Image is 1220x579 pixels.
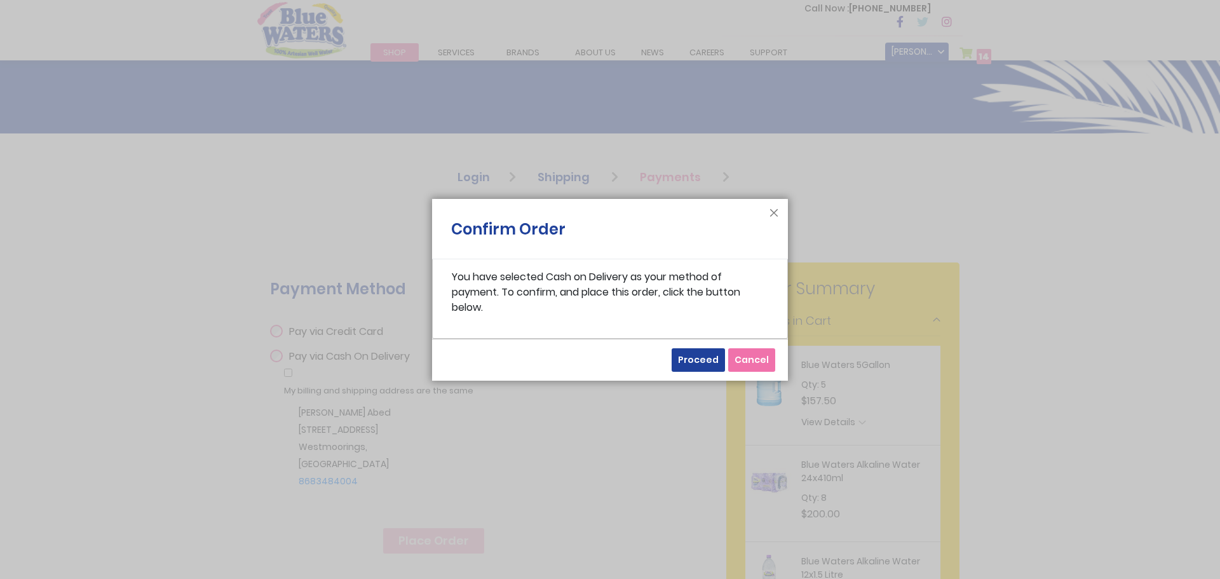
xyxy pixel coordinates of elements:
[678,353,719,366] span: Proceed
[451,218,566,247] h1: Confirm Order
[735,353,769,366] span: Cancel
[672,348,725,372] button: Proceed
[728,348,775,372] button: Cancel
[452,269,768,315] p: You have selected Cash on Delivery as your method of payment. To confirm, and place this order, c...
